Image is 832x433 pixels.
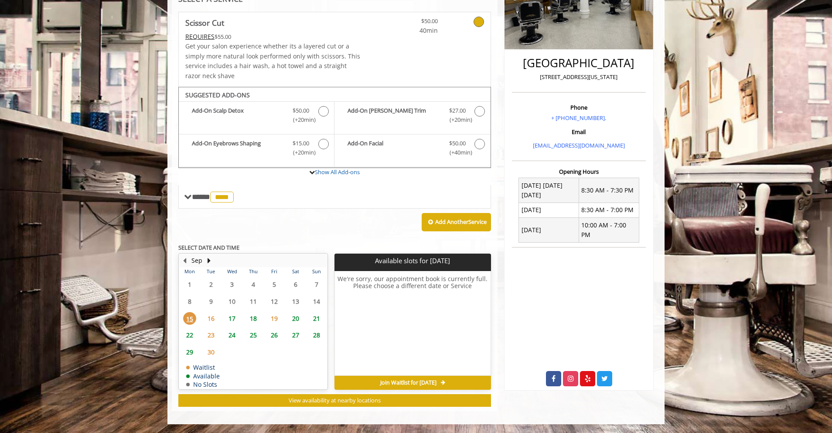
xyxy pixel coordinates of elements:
[288,115,314,124] span: (+20min )
[386,12,438,35] a: $50.00
[264,267,285,276] th: Fri
[519,218,579,243] td: [DATE]
[247,329,260,341] span: 25
[268,312,281,325] span: 19
[178,394,491,407] button: View availability at nearby locations
[435,218,487,226] b: Add Another Service
[285,267,306,276] th: Sat
[289,396,381,404] span: View availability at nearby locations
[335,275,490,372] h6: We're sorry, our appointment book is currently full. Please choose a different date or Service
[514,72,644,82] p: [STREET_ADDRESS][US_STATE]
[339,106,486,127] label: Add-On Beard Trim
[183,346,196,358] span: 29
[514,129,644,135] h3: Email
[179,310,200,327] td: Select day15
[289,329,302,341] span: 27
[183,106,330,127] label: Add-On Scalp Detox
[310,329,323,341] span: 28
[205,346,218,358] span: 30
[200,310,221,327] td: Select day16
[310,312,323,325] span: 21
[222,327,242,344] td: Select day24
[306,327,327,344] td: Select day28
[186,381,220,388] td: No Slots
[205,329,218,341] span: 23
[205,256,212,265] button: Next Month
[179,344,200,361] td: Select day29
[200,327,221,344] td: Select day23
[449,139,466,148] span: $50.00
[225,312,239,325] span: 17
[306,267,327,276] th: Sun
[264,327,285,344] td: Select day26
[205,312,218,325] span: 16
[348,139,440,157] b: Add-On Facial
[185,41,361,81] p: Get your salon experience whether its a layered cut or a simply more natural look performed only ...
[222,310,242,327] td: Select day17
[178,87,491,168] div: Scissor Cut Add-onS
[293,139,309,148] span: $15.00
[181,256,188,265] button: Previous Month
[185,17,224,29] b: Scissor Cut
[519,203,579,217] td: [DATE]
[380,379,436,386] span: Join Waitlist for [DATE]
[579,178,639,203] td: 8:30 AM - 7:30 PM
[264,310,285,327] td: Select day19
[289,312,302,325] span: 20
[579,203,639,217] td: 8:30 AM - 7:00 PM
[185,32,361,41] div: $55.00
[422,213,491,231] button: Add AnotherService
[288,148,314,157] span: (+20min )
[178,244,239,251] b: SELECT DATE AND TIME
[449,106,466,115] span: $27.00
[183,329,196,341] span: 22
[285,327,306,344] td: Select day27
[185,91,250,99] b: SUGGESTED ADD-ONS
[192,139,284,157] b: Add-On Eyebrows Shaping
[186,373,220,379] td: Available
[533,141,625,149] a: [EMAIL_ADDRESS][DOMAIN_NAME]
[242,267,263,276] th: Thu
[185,32,215,41] span: This service needs some Advance to be paid before we block your appointment
[386,26,438,35] span: 40min
[306,310,327,327] td: Select day21
[186,364,220,371] td: Waitlist
[444,115,470,124] span: (+20min )
[242,310,263,327] td: Select day18
[200,344,221,361] td: Select day30
[348,106,440,124] b: Add-On [PERSON_NAME] Trim
[200,267,221,276] th: Tue
[551,114,606,122] a: + [PHONE_NUMBER].
[222,267,242,276] th: Wed
[268,329,281,341] span: 26
[339,139,486,159] label: Add-On Facial
[444,148,470,157] span: (+40min )
[247,312,260,325] span: 18
[183,139,330,159] label: Add-On Eyebrows Shaping
[242,327,263,344] td: Select day25
[514,104,644,110] h3: Phone
[179,267,200,276] th: Mon
[519,178,579,203] td: [DATE] [DATE] [DATE]
[192,106,284,124] b: Add-On Scalp Detox
[191,256,202,265] button: Sep
[512,168,646,175] h3: Opening Hours
[579,218,639,243] td: 10:00 AM - 7:00 PM
[315,168,360,176] a: Show All Add-ons
[285,310,306,327] td: Select day20
[225,329,239,341] span: 24
[514,57,644,69] h2: [GEOGRAPHIC_DATA]
[293,106,309,115] span: $50.00
[179,327,200,344] td: Select day22
[338,257,487,265] p: Available slots for [DATE]
[183,312,196,325] span: 15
